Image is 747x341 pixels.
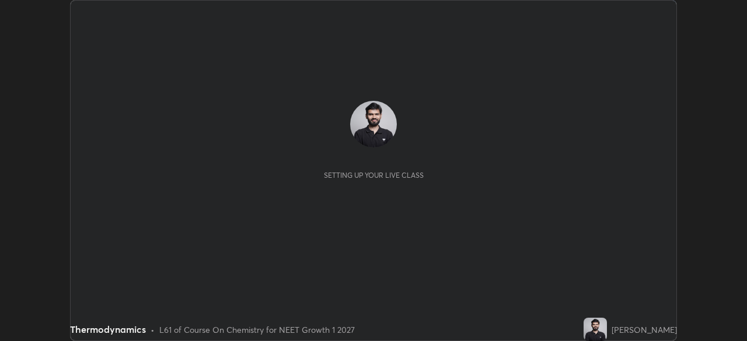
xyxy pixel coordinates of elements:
[612,324,677,336] div: [PERSON_NAME]
[584,318,607,341] img: 0c83c29822bb4980a4694bc9a4022f43.jpg
[324,171,424,180] div: Setting up your live class
[159,324,355,336] div: L61 of Course On Chemistry for NEET Growth 1 2027
[350,101,397,147] img: 0c83c29822bb4980a4694bc9a4022f43.jpg
[70,322,146,336] div: Thermodynamics
[151,324,155,336] div: •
